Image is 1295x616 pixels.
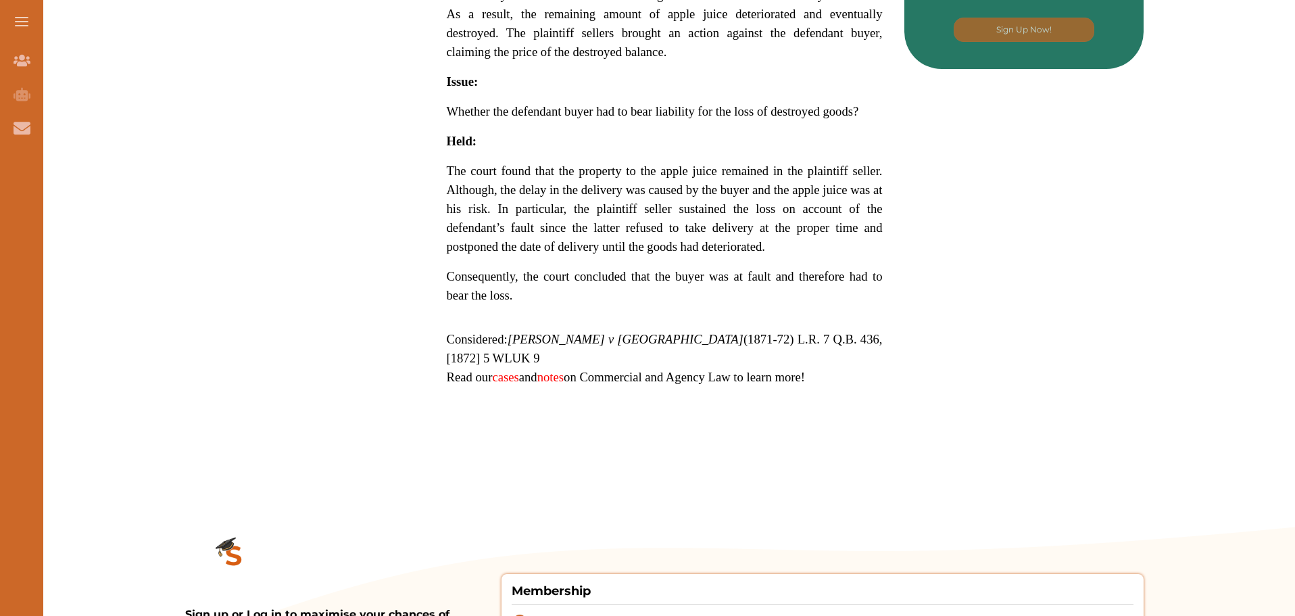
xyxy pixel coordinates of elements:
[512,582,1133,605] h4: Membership
[447,74,479,89] strong: Issue:
[447,332,883,365] span: Considered: (1871-72) L.R. 7 Q.B. 436, [1872] 5 WLUK 9
[508,332,743,346] em: [PERSON_NAME] v [GEOGRAPHIC_DATA]
[447,370,806,384] span: Read our and on Commercial and Agency Law to learn more!
[185,509,283,607] img: study_small.d8df4b06.png
[954,18,1094,42] button: [object Object]
[447,269,883,302] span: Consequently, the court concluded that the buyer was at fault and therefore had to bear the loss.
[921,123,1177,156] iframe: Reviews Badge Ribbon Widget
[537,370,564,384] a: notes
[447,134,477,148] strong: Held:
[492,370,518,384] a: cases
[447,104,859,118] span: Whether the defendant buyer had to bear liability for the loss of destroyed goods?
[996,24,1052,36] p: Sign Up Now!
[447,164,883,254] span: The court found that the property to the apple juice remained in the plaintiff seller. Although, ...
